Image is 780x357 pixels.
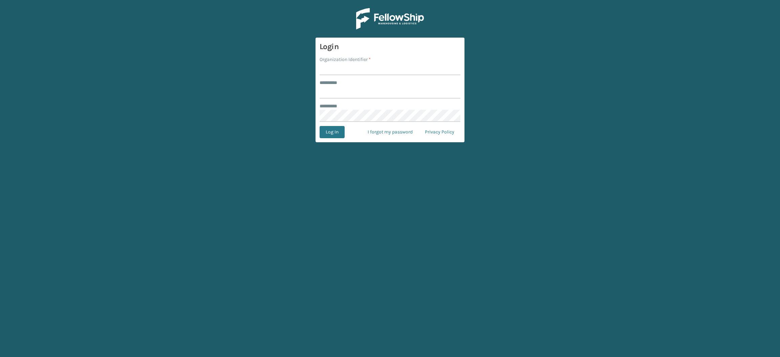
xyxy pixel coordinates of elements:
label: Organization Identifier [320,56,371,63]
h3: Login [320,42,460,52]
a: I forgot my password [362,126,419,138]
a: Privacy Policy [419,126,460,138]
img: Logo [356,8,424,29]
button: Log In [320,126,345,138]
